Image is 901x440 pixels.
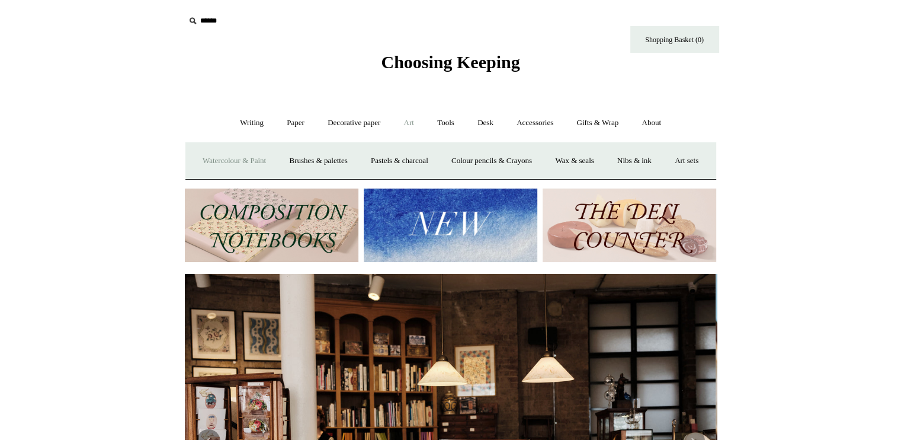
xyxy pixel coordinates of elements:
[360,145,439,177] a: Pastels & charcoal
[229,107,274,139] a: Writing
[543,189,716,263] img: The Deli Counter
[364,189,537,263] img: New.jpg__PID:f73bdf93-380a-4a35-bcfe-7823039498e1
[544,145,604,177] a: Wax & seals
[506,107,564,139] a: Accessories
[381,62,520,70] a: Choosing Keeping
[566,107,629,139] a: Gifts & Wrap
[276,107,315,139] a: Paper
[278,145,358,177] a: Brushes & palettes
[393,107,425,139] a: Art
[185,189,358,263] img: 202302 Composition ledgers.jpg__PID:69722ee6-fa44-49dd-a067-31375e5d54ec
[317,107,391,139] a: Decorative paper
[631,107,672,139] a: About
[381,52,520,72] span: Choosing Keeping
[607,145,662,177] a: Nibs & ink
[630,26,719,53] a: Shopping Basket (0)
[192,145,277,177] a: Watercolour & Paint
[664,145,709,177] a: Art sets
[467,107,504,139] a: Desk
[441,145,543,177] a: Colour pencils & Crayons
[427,107,465,139] a: Tools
